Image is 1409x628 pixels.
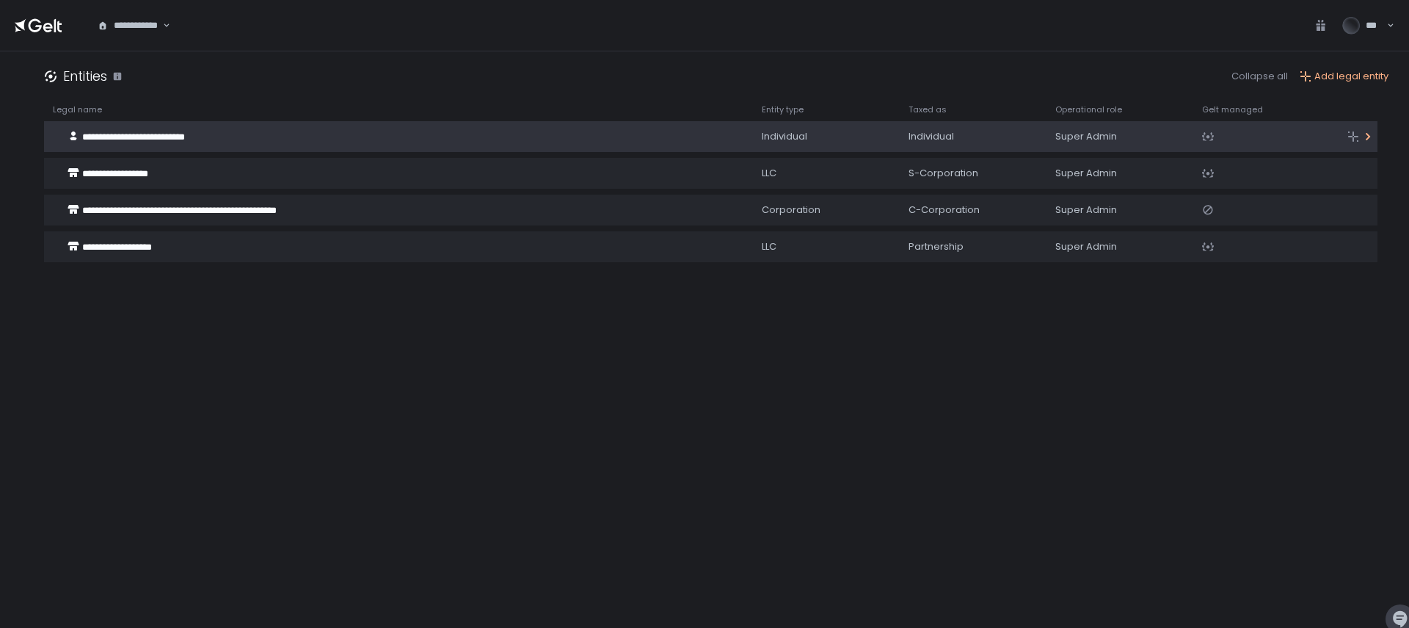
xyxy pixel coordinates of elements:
div: Partnership [909,240,1038,253]
div: Super Admin [1055,167,1184,180]
button: Collapse all [1231,70,1288,83]
button: Add legal entity [1300,70,1388,83]
span: Taxed as [909,104,947,115]
div: Individual [909,130,1038,143]
h1: Entities [63,66,107,86]
span: Operational role [1055,104,1122,115]
div: Super Admin [1055,240,1184,253]
div: S-Corporation [909,167,1038,180]
span: Gelt managed [1202,104,1263,115]
div: Corporation [762,203,891,217]
span: Legal name [53,104,102,115]
div: C-Corporation [909,203,1038,217]
div: LLC [762,240,891,253]
div: Super Admin [1055,130,1184,143]
div: Search for option [88,10,170,41]
div: Super Admin [1055,203,1184,217]
div: Individual [762,130,891,143]
span: Entity type [762,104,804,115]
div: LLC [762,167,891,180]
